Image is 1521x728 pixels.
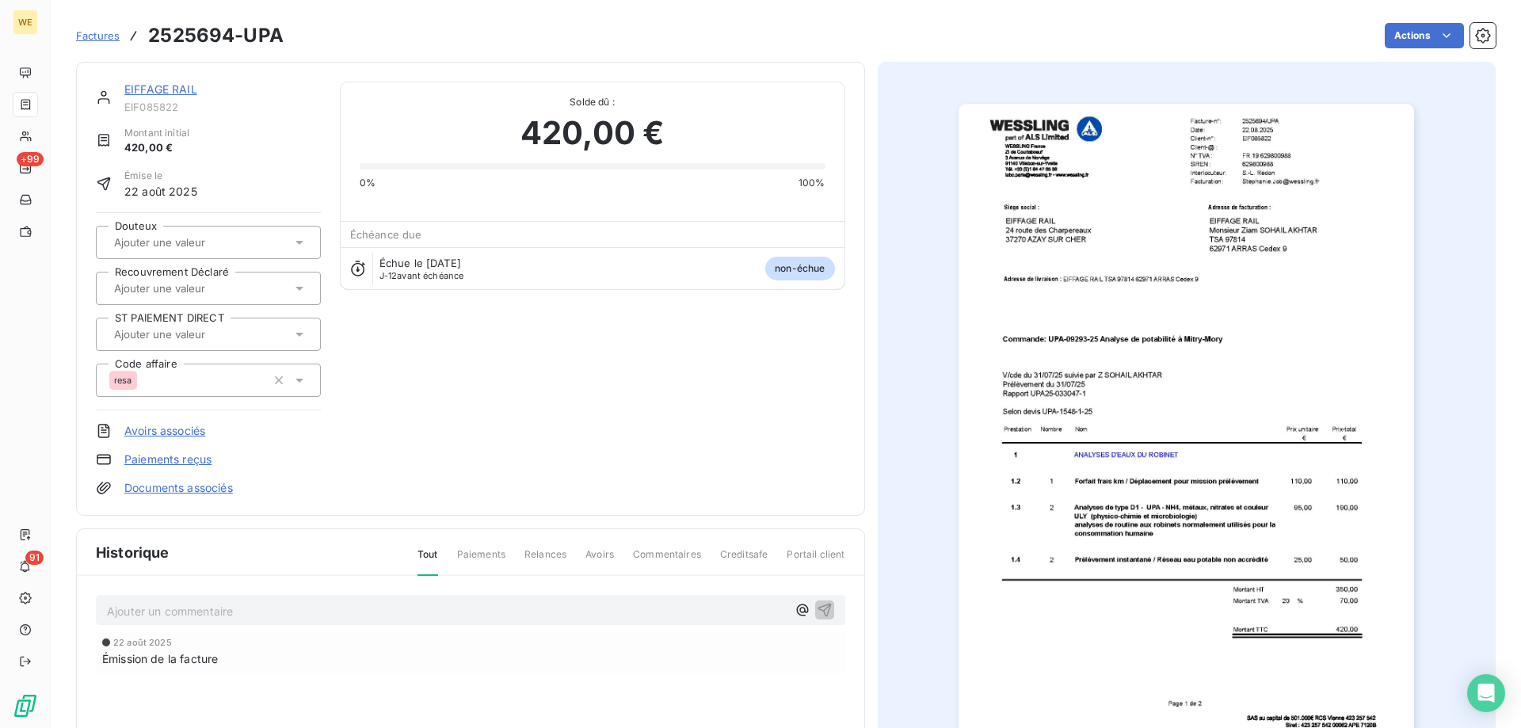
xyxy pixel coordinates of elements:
div: Open Intercom Messenger [1467,674,1505,712]
span: Portail client [787,547,844,574]
span: Échue le [DATE] [379,257,461,269]
span: resa [114,375,132,385]
span: 420,00 € [124,140,189,156]
button: Actions [1385,23,1464,48]
span: 100% [799,176,825,190]
span: Factures [76,29,120,42]
input: Ajouter une valeur [112,235,272,250]
span: Relances [524,547,566,574]
span: Historique [96,542,170,563]
input: Ajouter une valeur [112,281,272,295]
span: +99 [17,152,44,166]
span: Montant initial [124,126,189,140]
input: Ajouter une valeur [112,327,272,341]
span: non-échue [765,257,834,280]
span: Creditsafe [720,547,768,574]
span: Paiements [457,547,505,574]
img: Logo LeanPay [13,693,38,718]
span: EIF085822 [124,101,321,113]
span: Émission de la facture [102,650,218,667]
span: 22 août 2025 [124,183,197,200]
span: Émise le [124,169,197,183]
span: 91 [25,551,44,565]
a: EIFFAGE RAIL [124,82,197,96]
a: Factures [76,28,120,44]
span: 22 août 2025 [113,638,172,647]
a: Paiements reçus [124,452,212,467]
span: Commentaires [633,547,701,574]
span: 420,00 € [520,109,664,157]
span: Échéance due [350,228,422,241]
h3: 2525694-UPA [148,21,284,50]
a: Avoirs associés [124,423,205,439]
span: Avoirs [585,547,614,574]
span: Tout [417,547,438,576]
span: avant échéance [379,271,464,280]
a: Documents associés [124,480,233,496]
span: J-12 [379,270,398,281]
span: 0% [360,176,375,190]
div: WE [13,10,38,35]
span: Solde dû : [360,95,825,109]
